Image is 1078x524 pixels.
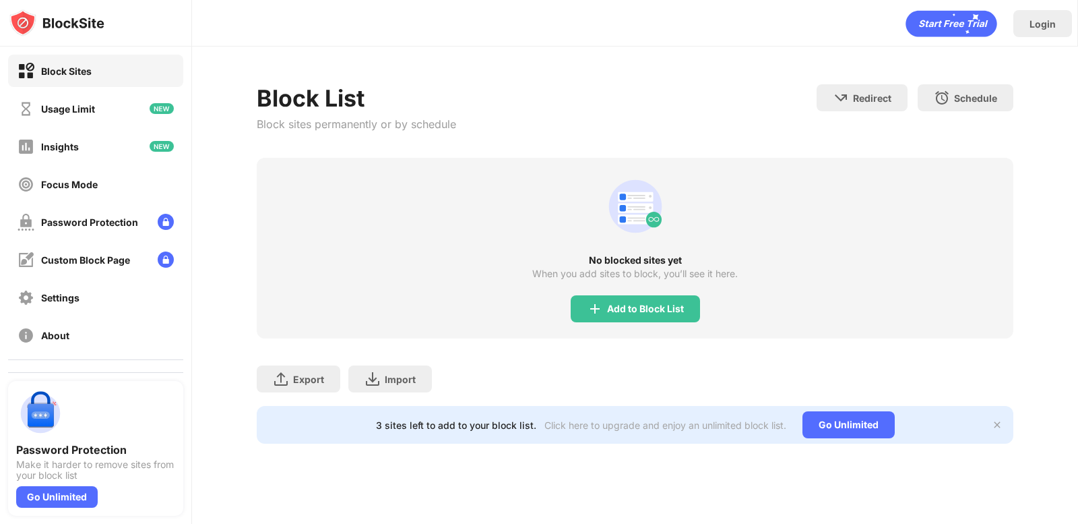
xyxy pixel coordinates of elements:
img: settings-off.svg [18,289,34,306]
div: When you add sites to block, you’ll see it here. [532,268,738,279]
img: focus-off.svg [18,176,34,193]
div: Block sites permanently or by schedule [257,117,456,131]
div: Custom Block Page [41,254,130,266]
img: lock-menu.svg [158,214,174,230]
img: password-protection-off.svg [18,214,34,231]
img: about-off.svg [18,327,34,344]
img: lock-menu.svg [158,252,174,268]
img: logo-blocksite.svg [9,9,104,36]
div: Add to Block List [607,303,684,314]
div: Password Protection [16,443,175,457]
div: Password Protection [41,216,138,228]
div: Insights [41,141,79,152]
div: No blocked sites yet [257,255,1013,266]
div: Redirect [853,92,891,104]
div: Export [293,374,324,385]
div: Usage Limit [41,103,95,115]
img: new-icon.svg [150,141,174,152]
div: Click here to upgrade and enjoy an unlimited block list. [544,419,786,431]
div: 3 sites left to add to your block list. [376,419,536,431]
img: push-password-protection.svg [16,389,65,438]
div: Go Unlimited [802,411,895,438]
img: time-usage-off.svg [18,100,34,117]
div: Schedule [954,92,997,104]
div: Import [385,374,416,385]
div: animation [906,10,997,37]
div: Block Sites [41,65,92,77]
img: x-button.svg [992,419,1003,430]
div: Login [1029,18,1056,30]
img: insights-off.svg [18,138,34,155]
img: customize-block-page-off.svg [18,252,34,268]
div: About [41,330,69,341]
div: Settings [41,292,80,303]
div: Focus Mode [41,179,98,190]
img: new-icon.svg [150,103,174,114]
div: Go Unlimited [16,486,98,508]
div: animation [603,174,668,239]
div: Block List [257,84,456,112]
img: block-on.svg [18,63,34,80]
div: Make it harder to remove sites from your block list [16,459,175,481]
